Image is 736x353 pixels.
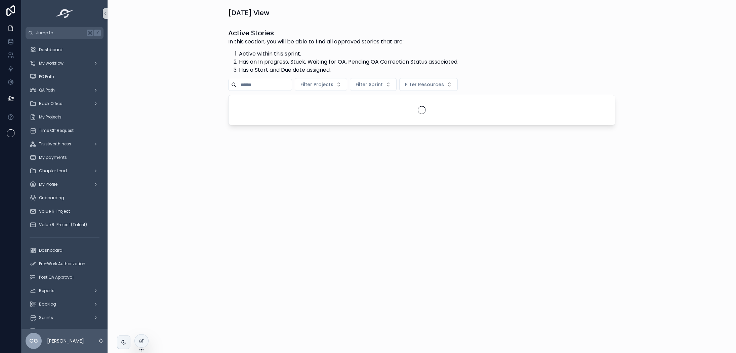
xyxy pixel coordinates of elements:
[39,315,53,320] span: Sprints
[350,78,397,91] button: Select Button
[39,195,64,201] span: Onboarding
[26,271,104,283] a: Post QA Approval
[405,81,444,88] span: Filter Resources
[39,168,67,174] span: Chapter Lead
[39,275,74,280] span: Post QA Approval
[39,222,87,227] span: Value R. Project (Talent)
[39,261,85,267] span: Pre-Work Authorization
[54,8,75,19] img: App logo
[39,302,56,307] span: Backlog
[39,101,62,106] span: Back Office
[26,192,104,204] a: Onboarding
[300,81,333,88] span: Filter Projects
[239,58,458,66] li: Has an In progress, Stuck, Waiting for QA, Pending QA Correction Status associated.
[39,328,45,334] span: QA
[39,128,74,133] span: Time Off Request
[26,71,104,83] a: PO Path
[26,111,104,123] a: My Projects
[26,258,104,270] a: Pre-Work Authorization
[26,44,104,56] a: Dashboard
[26,98,104,110] a: Back Office
[39,87,55,93] span: QA Path
[39,248,63,253] span: Dashboard
[26,325,104,337] a: QA
[22,39,108,329] div: scrollable content
[29,337,38,345] span: Cg
[39,114,62,120] span: My Projects
[47,338,84,344] p: [PERSON_NAME]
[26,205,104,217] a: Value R. Project
[26,165,104,177] a: Chapter Lead
[26,298,104,310] a: Backlog
[39,288,54,293] span: Reports
[26,57,104,69] a: My workflow
[26,219,104,231] a: Value R. Project (Talent)
[228,8,270,17] h1: [DATE] View
[39,74,54,79] span: PO Path
[26,125,104,137] a: Time Off Request
[26,178,104,190] a: My Profile
[39,61,64,66] span: My workflow
[39,182,57,187] span: My Profile
[399,78,458,91] button: Select Button
[295,78,347,91] button: Select Button
[26,27,104,39] button: Jump to...K
[26,244,104,256] a: Dashboard
[95,30,100,36] span: K
[39,209,70,214] span: Value R. Project
[26,285,104,297] a: Reports
[39,47,63,52] span: Dashboard
[356,81,383,88] span: Filter Sprint
[39,155,67,160] span: My payments
[26,151,104,164] a: My payments
[39,141,71,147] span: Trustworthiness
[36,30,84,36] span: Jump to...
[26,312,104,324] a: Sprints
[239,66,458,74] li: Has a Start and Due date assigned.
[228,28,458,38] h1: Active Stories
[228,38,458,46] p: In this section, you will be able to find all approved stories that are:
[26,138,104,150] a: Trustworthiness
[239,50,458,58] li: Active within this sprint.
[26,84,104,96] a: QA Path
